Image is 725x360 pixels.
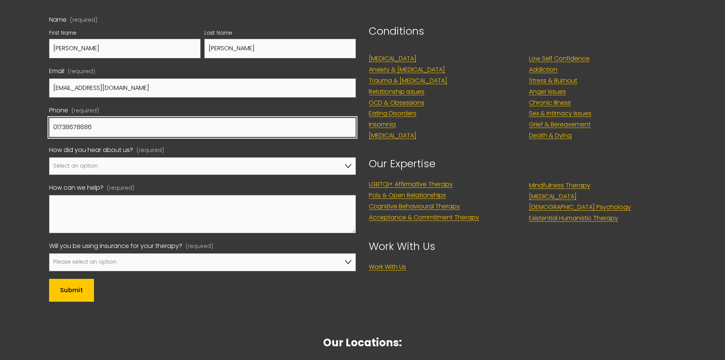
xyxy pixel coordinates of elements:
a: Chronic Illness [529,98,571,109]
span: (required) [107,184,134,193]
span: (required) [186,242,213,251]
a: Cognitive Behavioural Therapy [369,201,460,212]
a: Eating Disorders [369,108,416,119]
a: Existential Humanistic Therapy [529,213,618,224]
a: Work With Us [369,262,406,273]
div: First Name [49,29,201,39]
strong: Our Locations: [323,335,402,350]
a: [MEDICAL_DATA] [529,191,577,202]
span: (required) [137,146,164,155]
a: Insomnia [369,119,396,130]
span: (required) [72,106,99,116]
a: Grief & Bereavement [529,119,591,130]
a: Death & Dying [529,130,572,141]
span: How can we help? [49,182,104,194]
a: LGBTQI+ Affirmative Therapy [369,179,453,190]
a: Addiction [529,64,558,75]
span: Submit [60,286,83,294]
span: Name [49,14,67,26]
a: Mindfulness Therapy [529,180,590,191]
a: Low Self Confidence [529,53,590,64]
a: Sex & Intimacy Issues [529,108,591,119]
a: Acceptance & Commitment Therapy [369,212,479,223]
a: Poly & Open Relationships [369,190,446,201]
a: [MEDICAL_DATA] [369,130,416,141]
span: How did you hear about us? [49,145,133,156]
p: Our Expertise [369,154,516,173]
span: Phone [49,105,68,116]
a: Anxiety & [MEDICAL_DATA] [369,64,445,75]
a: Anger Issues [529,86,566,98]
a: [MEDICAL_DATA] [369,53,416,64]
select: Will you be using insurance for your therapy? [49,253,356,271]
span: Will you be using insurance for your therapy? [49,241,182,252]
button: SubmitSubmit [49,279,94,302]
span: (required) [68,67,95,77]
a: [DEMOGRAPHIC_DATA] Psychology [529,202,631,213]
select: How did you hear about us? [49,157,356,175]
span: Email [49,66,64,77]
a: Trauma & [MEDICAL_DATA] [369,75,447,86]
a: OCD & Obsessions [369,98,424,109]
a: Stress & Burnout [529,75,577,86]
p: Conditions [369,22,676,40]
div: Last Name [204,29,356,39]
p: Work With Us [369,237,676,256]
span: (required) [70,18,97,23]
a: Relationship Issues [369,86,424,98]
